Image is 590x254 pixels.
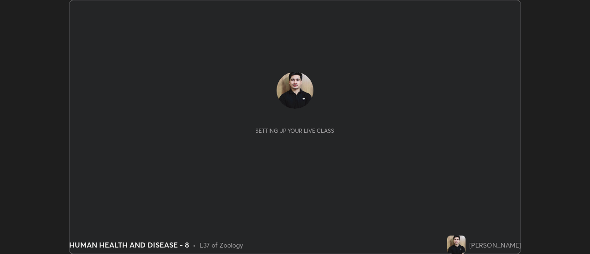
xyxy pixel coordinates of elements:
img: 6cece3184ad04555805104c557818702.jpg [447,236,466,254]
div: Setting up your live class [255,127,334,134]
div: • [193,240,196,250]
img: 6cece3184ad04555805104c557818702.jpg [277,72,313,109]
div: HUMAN HEALTH AND DISEASE - 8 [69,239,189,250]
div: L37 of Zoology [200,240,243,250]
div: [PERSON_NAME] [469,240,521,250]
